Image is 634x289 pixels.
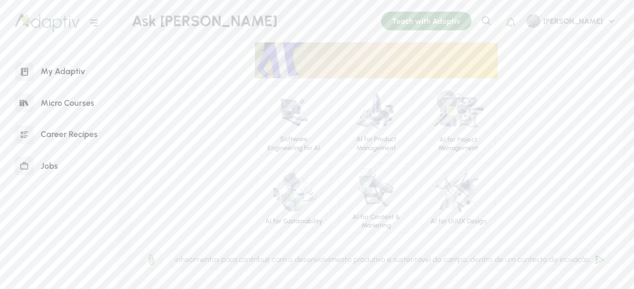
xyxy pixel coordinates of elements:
[132,11,381,31] div: Ask [PERSON_NAME]
[347,135,406,152] div: AI for Product Management
[381,12,472,30] div: Teach with Adaptiv
[34,93,101,113] div: Micro Courses
[273,89,315,131] img: Software Engineering for AI
[34,124,105,144] div: Career Recipes
[526,14,540,28] img: ACg8ocI9CtILxRlj_8BIEKIYXje5PeGETx4EsiVu37g4zIR7A1s_pOR_AQ=s96-c
[266,171,323,213] img: AI for Sustainability
[265,135,324,152] div: Software Engineering for AI
[34,62,92,82] div: My Adaptiv
[355,166,397,209] img: AI for Content & Marketing
[430,171,486,213] img: AI for UI/UX Design
[430,89,486,132] img: AI for Project Management
[540,16,606,26] div: [PERSON_NAME]
[355,89,398,131] img: AI for Product Management
[347,213,406,230] div: AI for Content & Marketing
[15,14,79,32] img: logo.872b5aafeb8bf5856602.png
[167,248,613,272] input: Type your message here
[265,217,323,226] div: AI for Sustainability
[429,136,488,153] div: AI for Project Management
[430,217,486,226] div: AI for UI/UX Design
[34,156,65,176] div: Jobs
